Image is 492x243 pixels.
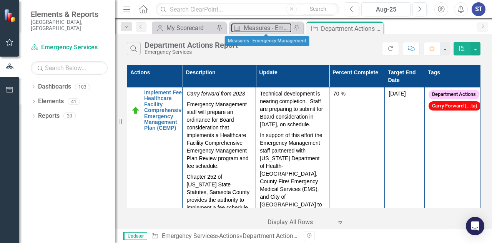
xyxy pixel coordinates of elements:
[31,61,108,75] input: Search Below...
[145,49,238,55] div: Emergency Services
[75,84,90,90] div: 103
[429,90,479,99] span: Department Actions
[166,23,214,33] div: My Scorecard
[333,90,381,97] div: 70 %
[63,113,76,119] div: 20
[231,23,292,33] a: Measures - Emergency Management
[31,19,108,32] small: [GEOGRAPHIC_DATA], [GEOGRAPHIC_DATA]
[144,90,184,131] a: Implement Fee Healthcare Facility Comprehensive Emergency Management Plan (CEMP)
[186,99,252,171] p: Emergency Management staff will prepare an ordinance for Board consideration that implements a He...
[243,232,316,240] div: Department Actions Report
[472,2,485,16] button: ST
[389,90,406,97] span: [DATE]
[131,106,140,115] img: On Target
[38,97,64,106] a: Elements
[162,232,216,240] a: Emergency Services
[151,232,298,241] div: » »
[321,24,381,34] div: Department Actions Report
[145,41,238,49] div: Department Actions Report
[154,23,214,33] a: My Scorecard
[186,90,245,97] em: Carry forward from 2023
[225,36,309,46] div: Measures - Emergency Management
[31,43,108,52] a: Emergency Services
[364,5,408,14] div: Aug-25
[38,112,60,121] a: Reports
[299,4,337,15] button: Search
[466,217,484,235] div: Open Intercom Messenger
[38,82,71,91] a: Dashboards
[361,2,411,16] button: Aug-25
[244,23,292,33] div: Measures - Emergency Management
[4,9,17,22] img: ClearPoint Strategy
[156,3,339,16] input: Search ClearPoint...
[68,98,80,105] div: 41
[123,232,147,240] span: Updater
[429,101,481,111] span: Carry Forward (...ta)
[31,10,108,19] span: Elements & Reports
[219,232,239,240] a: Actions
[260,90,325,130] p: Technical development is nearing completion. Staff are preparing to submit for Board consideratio...
[310,6,326,12] span: Search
